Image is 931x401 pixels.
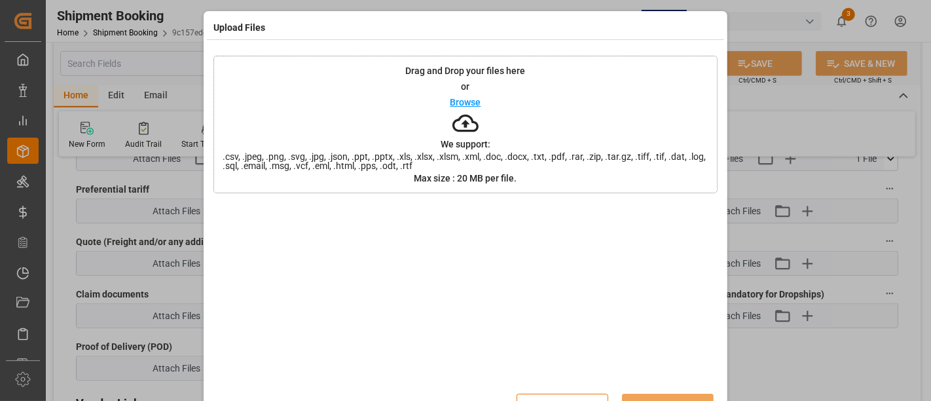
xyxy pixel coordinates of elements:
[214,152,717,170] span: .csv, .jpeg, .png, .svg, .jpg, .json, .ppt, .pptx, .xls, .xlsx, .xlsm, .xml, .doc, .docx, .txt, ....
[406,66,526,75] p: Drag and Drop your files here
[450,98,481,107] p: Browse
[414,174,517,183] p: Max size : 20 MB per file.
[462,82,470,91] p: or
[441,140,490,149] p: We support:
[213,56,718,193] div: Drag and Drop your files hereorBrowseWe support:.csv, .jpeg, .png, .svg, .jpg, .json, .ppt, .pptx...
[213,21,265,35] h4: Upload Files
